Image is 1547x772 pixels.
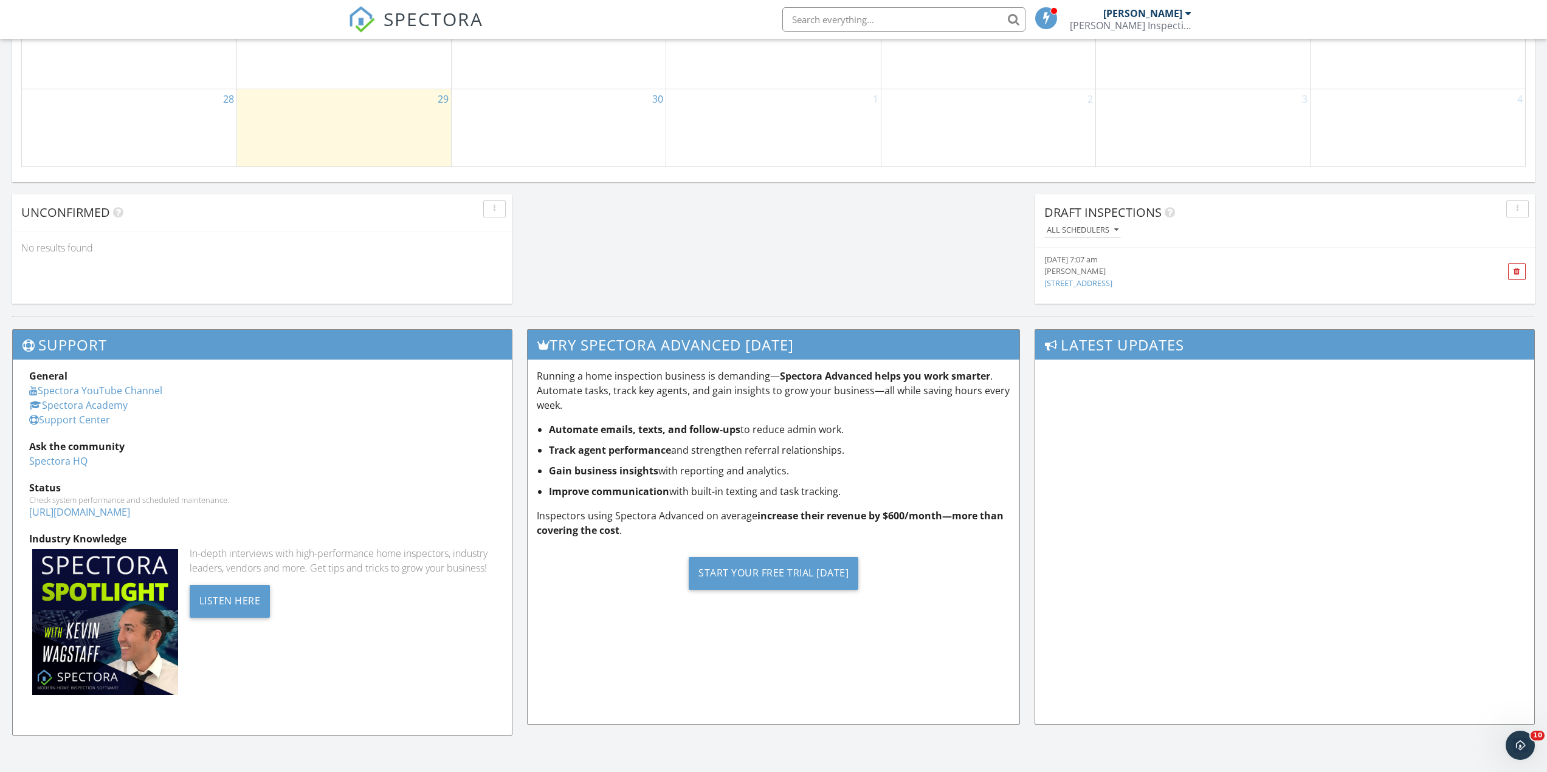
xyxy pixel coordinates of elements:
[435,89,451,109] a: Go to September 29, 2025
[1044,254,1445,265] div: [DATE] 7:07 am
[348,16,483,42] a: SPECTORA
[537,508,1010,538] p: Inspectors using Spectora Advanced on average .
[348,6,375,33] img: The Best Home Inspection Software - Spectora
[12,231,512,264] div: No results found
[29,454,88,468] a: Spectora HQ
[1044,265,1445,277] div: [PERSON_NAME]
[1515,89,1525,109] a: Go to October 4, 2025
[528,330,1019,360] h3: Try spectora advanced [DATE]
[21,204,110,220] span: Unconfirmed
[1070,19,1191,32] div: Bartee Inspections, PLLC
[236,89,451,166] td: Go to September 29, 2025
[549,463,1010,478] li: with reporting and analytics.
[1035,330,1534,360] h3: Latest Updates
[537,369,1010,412] p: Running a home inspection business is demanding— . Automate tasks, track key agents, and gain ins...
[549,443,1010,457] li: and strengthen referral relationships.
[1044,278,1112,289] a: [STREET_ADDRESS]
[221,89,236,109] a: Go to September 28, 2025
[29,439,495,454] div: Ask the community
[22,89,236,166] td: Go to September 28, 2025
[1311,89,1525,166] td: Go to October 4, 2025
[537,509,1004,537] strong: increase their revenue by $600/month—more than covering the cost
[549,484,1010,499] li: with built-in texting and task tracking.
[29,505,130,519] a: [URL][DOMAIN_NAME]
[384,6,483,32] span: SPECTORA
[29,531,495,546] div: Industry Knowledge
[1095,89,1310,166] td: Go to October 3, 2025
[29,369,67,383] strong: General
[1044,204,1162,220] span: Draft Inspections
[32,549,178,695] img: Spectoraspolightmain
[1085,89,1095,109] a: Go to October 2, 2025
[29,398,128,412] a: Spectora Academy
[29,480,495,495] div: Status
[549,443,671,457] strong: Track agent performance
[1044,254,1445,289] a: [DATE] 7:07 am [PERSON_NAME] [STREET_ADDRESS]
[1047,226,1118,234] div: All schedulers
[549,422,1010,437] li: to reduce admin work.
[782,7,1025,32] input: Search everything...
[881,89,1095,166] td: Go to October 2, 2025
[549,464,658,477] strong: Gain business insights
[452,89,666,166] td: Go to September 30, 2025
[650,89,666,109] a: Go to September 30, 2025
[780,369,990,383] strong: Spectora Advanced helps you work smarter
[870,89,881,109] a: Go to October 1, 2025
[190,593,270,607] a: Listen Here
[549,485,669,498] strong: Improve communication
[29,413,110,426] a: Support Center
[1044,222,1121,239] button: All schedulers
[1506,731,1535,760] iframe: Intercom live chat
[666,89,881,166] td: Go to October 1, 2025
[13,330,512,360] h3: Support
[549,423,740,436] strong: Automate emails, texts, and follow-ups
[537,547,1010,599] a: Start Your Free Trial [DATE]
[190,585,270,618] div: Listen Here
[689,557,858,590] div: Start Your Free Trial [DATE]
[1103,7,1182,19] div: [PERSON_NAME]
[190,546,495,575] div: In-depth interviews with high-performance home inspectors, industry leaders, vendors and more. Ge...
[29,495,495,505] div: Check system performance and scheduled maintenance.
[1300,89,1310,109] a: Go to October 3, 2025
[1531,731,1545,740] span: 10
[29,384,162,397] a: Spectora YouTube Channel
